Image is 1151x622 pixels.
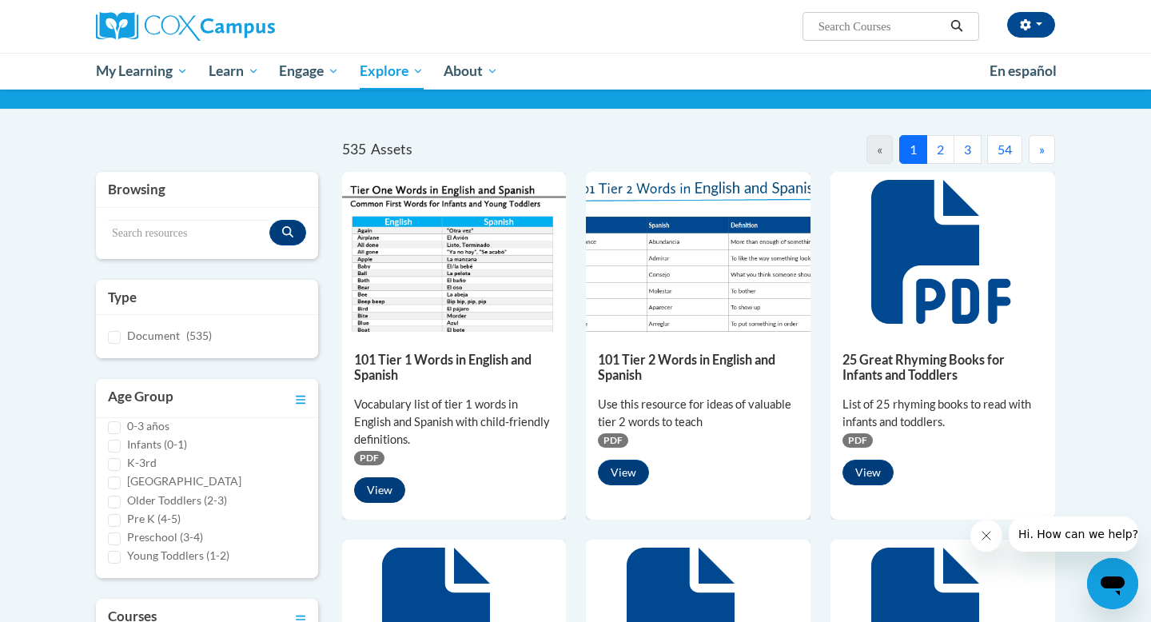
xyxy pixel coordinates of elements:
span: Explore [360,62,424,81]
h5: 101 Tier 1 Words in English and Spanish [354,352,555,383]
span: PDF [354,451,384,465]
span: (535) [186,329,212,342]
button: 2 [926,135,954,164]
span: Assets [371,141,412,157]
span: Learn [209,62,259,81]
div: Main menu [72,53,1079,90]
div: List of 25 rhyming books to read with infants and toddlers. [842,396,1043,431]
a: Explore [349,53,434,90]
button: 3 [954,135,982,164]
iframe: Close message [970,520,1002,552]
input: Search resources [108,220,269,247]
span: » [1039,142,1045,157]
span: En español [990,62,1057,79]
h3: Type [108,288,306,307]
div: Vocabulary list of tier 1 words in English and Spanish with child-friendly definitions. [354,396,555,449]
h5: 25 Great Rhyming Books for Infants and Toddlers [842,352,1043,383]
label: K-3rd [127,454,157,472]
input: Search Courses [817,17,945,36]
a: Engage [269,53,349,90]
button: Account Settings [1007,12,1055,38]
button: View [842,460,894,485]
iframe: Message from company [1009,516,1138,552]
span: 535 [342,141,366,157]
span: About [444,62,498,81]
button: 1 [899,135,927,164]
a: Cox Campus [96,12,400,41]
h3: Browsing [108,180,306,199]
a: En español [979,54,1067,88]
button: Search resources [269,220,306,245]
label: [GEOGRAPHIC_DATA] [127,472,241,490]
button: View [598,460,649,485]
img: 836e94b2-264a-47ae-9840-fb2574307f3b.pdf [586,172,810,332]
nav: Pagination Navigation [699,135,1055,164]
iframe: Button to launch messaging window [1087,558,1138,609]
label: Young Toddlers (1-2) [127,547,229,564]
a: About [434,53,509,90]
label: Preschool (3-4) [127,528,203,546]
div: Use this resource for ideas of valuable tier 2 words to teach [598,396,799,431]
h3: Age Group [108,387,173,409]
button: 54 [987,135,1022,164]
img: Cox Campus [96,12,275,41]
span: PDF [598,433,628,448]
label: 0-3 años [127,417,169,435]
span: Engage [279,62,339,81]
a: Learn [198,53,269,90]
label: Infants (0-1) [127,436,187,453]
label: Pre K (4-5) [127,510,181,528]
a: My Learning [86,53,198,90]
button: View [354,477,405,503]
span: Document [127,329,180,342]
button: Search [945,17,969,36]
span: My Learning [96,62,188,81]
img: d35314be-4b7e-462d-8f95-b17e3d3bb747.pdf [342,172,567,332]
label: Older Toddlers (2-3) [127,492,227,509]
span: PDF [842,433,873,448]
button: Next [1029,135,1055,164]
h5: 101 Tier 2 Words in English and Spanish [598,352,799,383]
a: Toggle collapse [296,387,306,409]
